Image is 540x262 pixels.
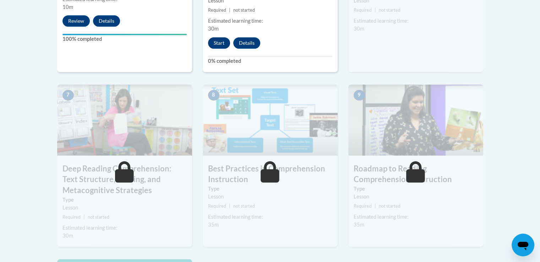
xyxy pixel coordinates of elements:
[229,7,230,13] span: |
[62,233,73,239] span: 30m
[354,7,372,13] span: Required
[233,203,255,209] span: not started
[62,90,74,100] span: 7
[203,163,338,185] h3: Best Practices in Comprehension Instruction
[62,35,187,43] label: 100% completed
[379,7,400,13] span: not started
[348,84,483,155] img: Course Image
[354,17,478,25] div: Estimated learning time:
[354,26,364,32] span: 30m
[229,203,230,209] span: |
[208,37,230,49] button: Start
[208,7,226,13] span: Required
[208,90,219,100] span: 8
[354,90,365,100] span: 9
[512,234,534,256] iframe: Button to launch messaging window
[57,163,192,196] h3: Deep Reading Comprehension: Text Structure, Writing, and Metacognitive Strategies
[379,203,400,209] span: not started
[62,204,187,212] div: Lesson
[208,26,219,32] span: 30m
[88,214,109,220] span: not started
[348,163,483,185] h3: Roadmap to Reading Comprehension Instruction
[208,203,226,209] span: Required
[233,37,260,49] button: Details
[208,57,332,65] label: 0% completed
[62,4,73,10] span: 10m
[208,213,332,221] div: Estimated learning time:
[62,224,187,232] div: Estimated learning time:
[83,214,85,220] span: |
[62,196,187,204] label: Type
[57,84,192,155] img: Course Image
[208,193,332,201] div: Lesson
[375,7,376,13] span: |
[62,214,81,220] span: Required
[208,185,332,193] label: Type
[354,213,478,221] div: Estimated learning time:
[208,222,219,228] span: 35m
[233,7,255,13] span: not started
[354,203,372,209] span: Required
[354,222,364,228] span: 35m
[354,185,478,193] label: Type
[62,34,187,35] div: Your progress
[62,15,90,27] button: Review
[203,84,338,155] img: Course Image
[208,17,332,25] div: Estimated learning time:
[375,203,376,209] span: |
[354,193,478,201] div: Lesson
[93,15,120,27] button: Details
